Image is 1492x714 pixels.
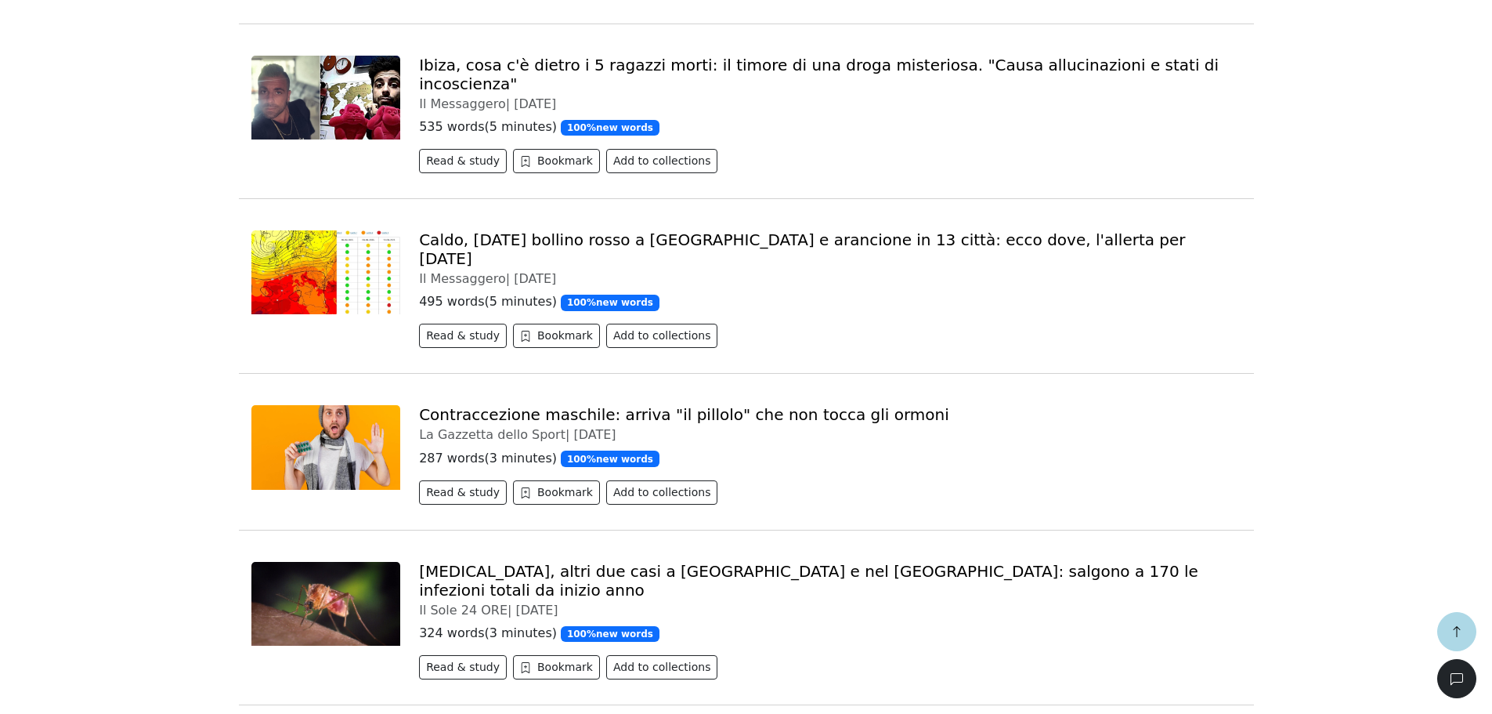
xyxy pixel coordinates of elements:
[251,562,401,646] img: 86f32faac6c740816740686f58173db2-U21082205828IsW-1440x752@IlSole24Ore-Web.jpg
[251,230,401,314] img: 9004793_09192808_bollini.jpg
[419,292,1241,311] p: 495 words ( 5 minutes )
[419,487,513,502] a: Read & study
[514,271,556,286] span: [DATE]
[419,405,949,424] a: Contraccezione maschile: arriva "il pillolo" che non tocca gli ormoni
[419,480,507,505] button: Read & study
[561,120,659,136] span: 100 % new words
[573,427,616,442] span: [DATE]
[419,149,507,173] button: Read & study
[513,149,600,173] button: Bookmark
[419,662,513,677] a: Read & study
[251,56,401,140] img: 9004901_09214710_ibiza.jpg
[514,96,556,111] span: [DATE]
[561,451,659,466] span: 100 % new words
[419,655,507,680] button: Read & study
[419,96,1241,111] div: Il Messaggero |
[251,405,401,489] img: 689495c120439.jpeg
[419,156,513,171] a: Read & study
[606,324,718,348] button: Add to collections
[419,271,1241,286] div: Il Messaggero |
[606,480,718,505] button: Add to collections
[606,149,718,173] button: Add to collections
[513,655,600,680] button: Bookmark
[419,449,1241,468] p: 287 words ( 3 minutes )
[419,118,1241,136] p: 535 words ( 5 minutes )
[515,603,558,618] span: [DATE]
[419,230,1185,268] a: Caldo, [DATE] bollino rosso a [GEOGRAPHIC_DATA] e arancione in 13 città: ecco dove, l'allerta per...
[419,603,1241,618] div: Il Sole 24 ORE |
[606,655,718,680] button: Add to collections
[419,427,1241,442] div: La Gazzetta dello Sport |
[561,626,659,642] span: 100 % new words
[419,331,513,346] a: Read & study
[419,56,1219,93] a: Ibiza, cosa c'è dietro i 5 ragazzi morti: il timore di una droga misteriosa. "Causa allucinazioni...
[513,324,600,348] button: Bookmark
[561,295,659,310] span: 100 % new words
[419,562,1198,600] a: [MEDICAL_DATA], altri due casi a [GEOGRAPHIC_DATA] e nel [GEOGRAPHIC_DATA]: salgono a 170 le infe...
[513,480,600,505] button: Bookmark
[419,624,1241,643] p: 324 words ( 3 minutes )
[419,324,507,348] button: Read & study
